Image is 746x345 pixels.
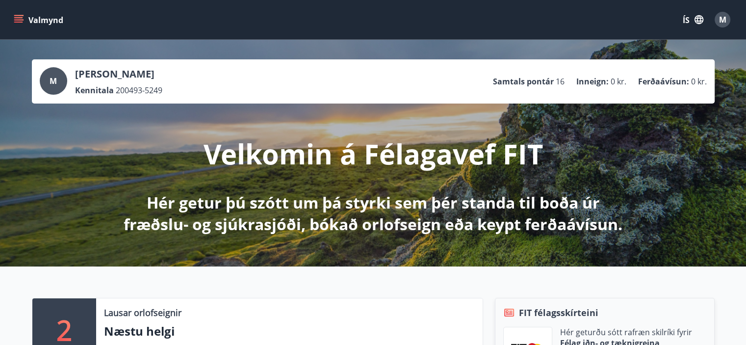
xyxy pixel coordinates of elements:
[691,76,707,87] font: 0 kr.
[104,323,175,339] font: Næstu helgi
[677,10,709,29] button: ÍS
[711,8,734,31] button: M
[519,307,598,318] font: FIT félagsskírteini
[556,76,565,87] font: 16
[493,76,554,87] font: Samtals pontár
[576,76,606,87] font: Inneign
[687,76,689,87] font: :
[104,307,181,318] font: Lausar orlofseignir
[12,11,67,28] button: menü
[50,76,57,86] font: M
[204,135,543,172] font: Velkomin á Félagavef FIT
[606,76,609,87] font: :
[611,76,626,87] font: 0 kr.
[560,327,692,338] font: Hér geturðu sótt rafræn skilríki fyrir
[719,14,726,25] font: M
[116,85,162,96] font: 200493-5249
[75,67,154,80] font: [PERSON_NAME]
[28,15,63,26] font: Valmynd
[683,15,690,26] font: ÍS
[75,85,114,96] font: Kennitala
[638,76,687,87] font: Ferðaávísun
[124,192,622,235] font: Hér getur þú szótt um þá styrki sem þér standa til boða úr fræðslu- og sjúkrasjóði, bókað orlofse...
